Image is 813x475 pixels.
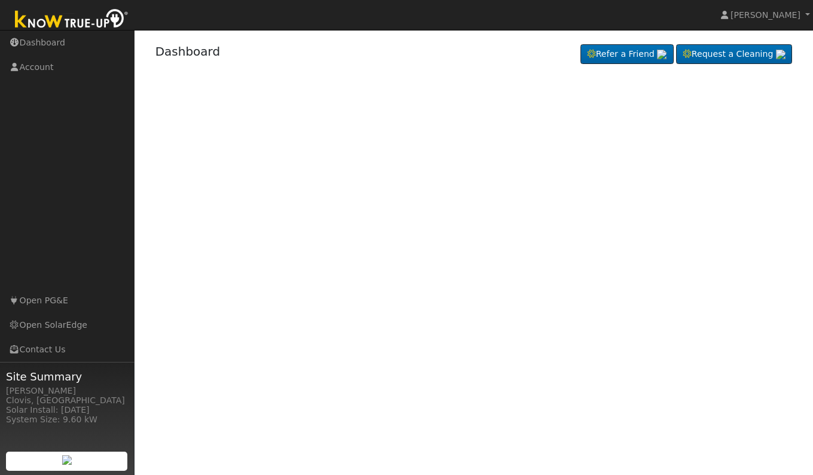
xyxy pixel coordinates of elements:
[657,50,667,59] img: retrieve
[676,44,792,65] a: Request a Cleaning
[6,413,128,426] div: System Size: 9.60 kW
[6,369,128,385] span: Site Summary
[580,44,674,65] a: Refer a Friend
[6,394,128,407] div: Clovis, [GEOGRAPHIC_DATA]
[731,10,800,20] span: [PERSON_NAME]
[62,455,72,465] img: retrieve
[6,404,128,416] div: Solar Install: [DATE]
[776,50,786,59] img: retrieve
[9,7,135,34] img: Know True-Up
[6,385,128,397] div: [PERSON_NAME]
[155,44,221,59] a: Dashboard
